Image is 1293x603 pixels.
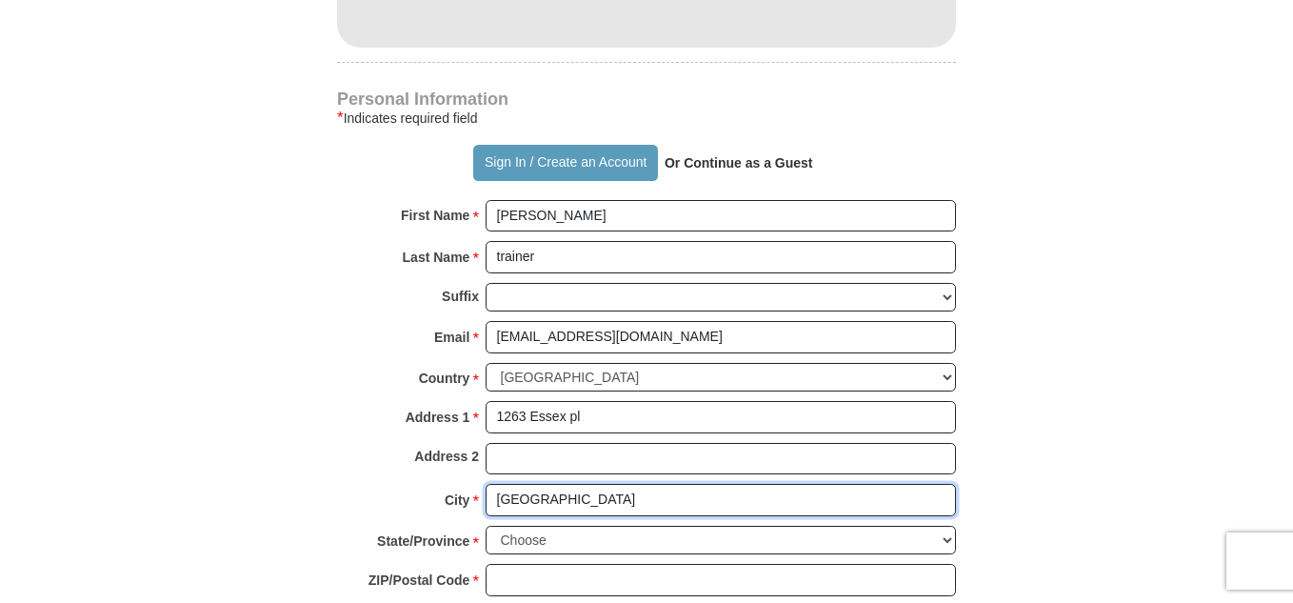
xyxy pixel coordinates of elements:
strong: First Name [401,202,469,229]
h4: Personal Information [337,91,956,107]
strong: Last Name [403,244,470,271]
strong: ZIP/Postal Code [368,567,470,593]
strong: Country [419,365,470,392]
strong: City [445,487,469,513]
strong: Suffix [442,283,479,310]
strong: Address 1 [406,404,470,431]
strong: Or Continue as a Guest [665,155,813,171]
strong: State/Province [377,528,469,554]
div: Indicates required field [337,107,956,130]
strong: Address 2 [414,443,479,470]
strong: Email [434,324,469,351]
button: Sign In / Create an Account [473,145,657,181]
